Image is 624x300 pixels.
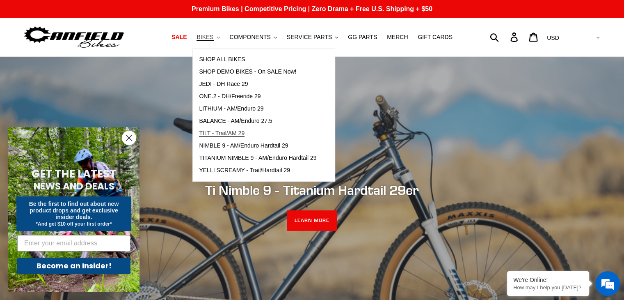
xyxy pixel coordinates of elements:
[29,201,119,220] span: Be the first to find out about new product drops and get exclusive insider deals.
[199,118,272,125] span: BALANCE - AM/Enduro 27.5
[199,105,263,112] span: LITHIUM - AM/Enduro 29
[171,34,187,41] span: SALE
[17,258,130,274] button: Become an Insider!
[89,182,536,198] h2: Ti Nimble 9 - Titanium Hardtail 29er
[287,34,332,41] span: SERVICE PARTS
[193,152,322,164] a: TITANIUM NIMBLE 9 - AM/Enduro Hardtail 29
[383,32,412,43] a: MERCH
[193,140,322,152] a: NIMBLE 9 - AM/Enduro Hardtail 29
[34,180,114,193] span: NEWS AND DEALS
[193,115,322,127] a: BALANCE - AM/Enduro 27.5
[226,32,281,43] button: COMPONENTS
[197,34,213,41] span: BIKES
[193,53,322,66] a: SHOP ALL BIKES
[348,34,377,41] span: GG PARTS
[513,284,583,291] p: How may I help you today?
[199,68,296,75] span: SHOP DEMO BIKES - On SALE Now!
[494,28,515,46] input: Search
[193,66,322,78] a: SHOP DEMO BIKES - On SALE Now!
[193,103,322,115] a: LITHIUM - AM/Enduro 29
[193,90,322,103] a: ONE.2 - DH/Freeride 29
[418,34,453,41] span: GIFT CARDS
[414,32,457,43] a: GIFT CARDS
[193,127,322,140] a: TILT - Trail/AM 29
[344,32,381,43] a: GG PARTS
[199,167,290,174] span: YELLI SCREAMY - Trail/Hardtail 29
[32,166,116,181] span: GET THE LATEST
[199,142,288,149] span: NIMBLE 9 - AM/Enduro Hardtail 29
[193,164,322,177] a: YELLI SCREAMY - Trail/Hardtail 29
[513,277,583,283] div: We're Online!
[199,56,245,63] span: SHOP ALL BIKES
[199,130,245,137] span: TILT - Trail/AM 29
[193,78,322,90] a: JEDI - DH Race 29
[387,34,408,41] span: MERCH
[23,24,125,50] img: Canfield Bikes
[199,93,261,100] span: ONE.2 - DH/Freeride 29
[192,32,224,43] button: BIKES
[167,32,191,43] a: SALE
[122,131,136,145] button: Close dialog
[36,221,112,227] span: *And get $10 off your first order*
[199,81,248,88] span: JEDI - DH Race 29
[283,32,342,43] button: SERVICE PARTS
[230,34,271,41] span: COMPONENTS
[199,155,316,162] span: TITANIUM NIMBLE 9 - AM/Enduro Hardtail 29
[17,235,130,252] input: Enter your email address
[287,210,337,231] a: LEARN MORE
